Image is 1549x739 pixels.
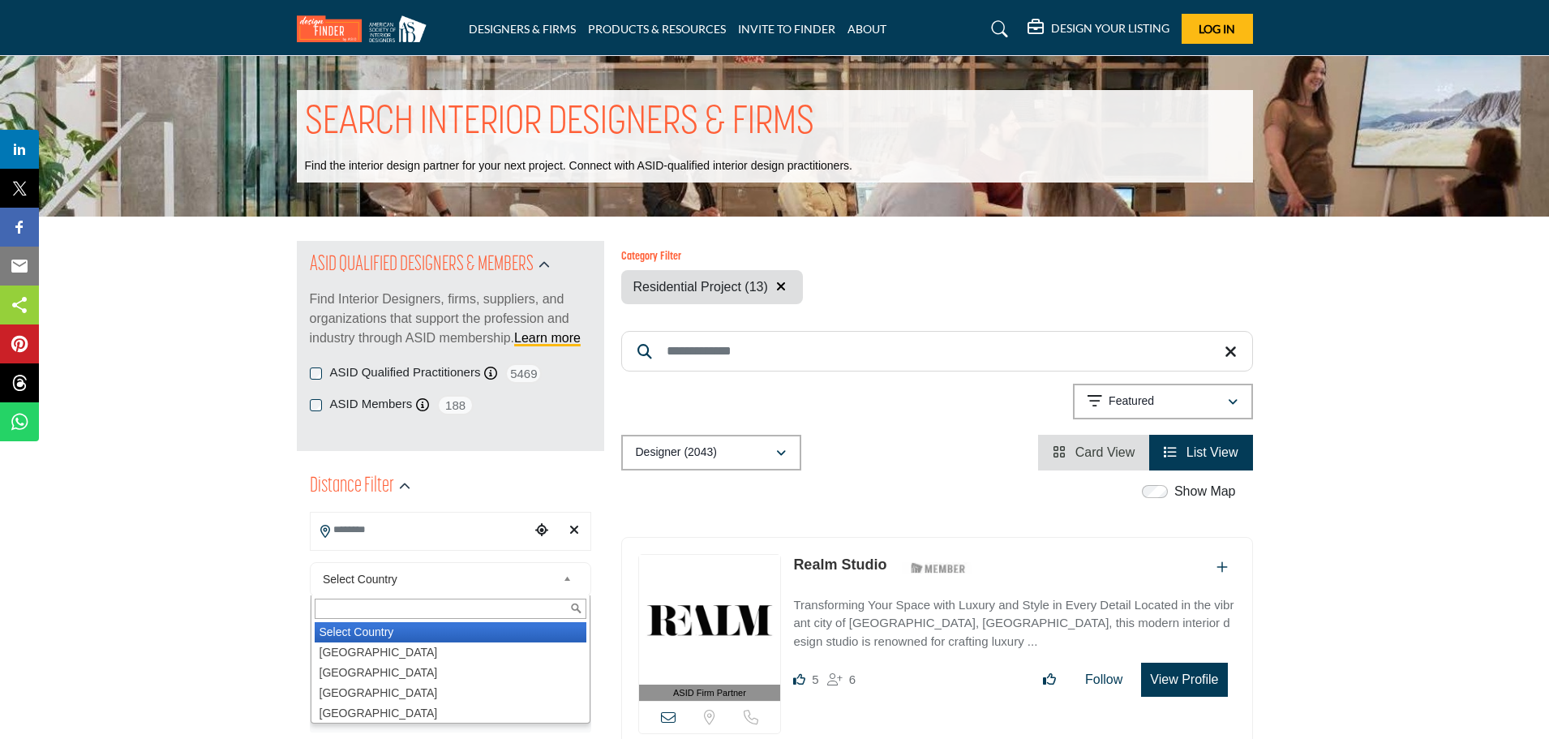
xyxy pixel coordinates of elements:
[310,472,394,501] h2: Distance Filter
[1028,19,1169,39] div: DESIGN YOUR LISTING
[621,331,1253,372] input: Search Keyword
[437,395,474,415] span: 188
[827,670,856,690] div: Followers
[1032,664,1066,696] button: Like listing
[793,673,805,685] i: Likes
[1186,445,1238,459] span: List View
[1149,435,1252,470] li: List View
[330,363,481,382] label: ASID Qualified Practitioners
[315,683,586,703] li: [GEOGRAPHIC_DATA]
[305,98,814,148] h1: SEARCH INTERIOR DESIGNERS & FIRMS
[738,22,835,36] a: INVITE TO FINDER
[1053,445,1135,459] a: View Card
[633,280,768,294] span: Residential Project (13)
[621,435,801,470] button: Designer (2043)
[315,663,586,683] li: [GEOGRAPHIC_DATA]
[514,331,581,345] a: Learn more
[673,686,746,700] span: ASID Firm Partner
[902,558,975,578] img: ASID Members Badge Icon
[310,399,322,411] input: ASID Members checkbox
[588,22,726,36] a: PRODUCTS & RESOURCES
[1109,393,1154,410] p: Featured
[1164,445,1238,459] a: View List
[1038,435,1149,470] li: Card View
[793,556,886,573] a: Realm Studio
[310,251,534,280] h2: ASID QUALIFIED DESIGNERS & MEMBERS
[1051,21,1169,36] h5: DESIGN YOUR LISTING
[310,367,322,380] input: ASID Qualified Practitioners checkbox
[315,642,586,663] li: [GEOGRAPHIC_DATA]
[1182,14,1253,44] button: Log In
[562,513,586,548] div: Clear search location
[636,445,717,461] p: Designer (2043)
[812,672,818,686] span: 5
[793,554,886,576] p: Realm Studio
[310,290,591,348] p: Find Interior Designers, firms, suppliers, and organizations that support the profession and indu...
[297,15,435,42] img: Site Logo
[315,622,586,642] li: Select Country
[847,22,886,36] a: ABOUT
[330,395,413,414] label: ASID Members
[311,514,530,546] input: Search Location
[323,569,556,589] span: Select Country
[315,599,586,619] input: Search Text
[1216,561,1228,574] a: Add To List
[849,672,856,686] span: 6
[1073,384,1253,419] button: Featured
[315,703,586,724] li: [GEOGRAPHIC_DATA]
[1141,663,1227,697] button: View Profile
[305,158,852,174] p: Find the interior design partner for your next project. Connect with ASID-qualified interior desi...
[793,596,1235,651] p: Transforming Your Space with Luxury and Style in Every Detail Located in the vibrant city of [GEO...
[1075,664,1133,696] button: Follow
[639,555,781,702] a: ASID Firm Partner
[505,363,542,384] span: 5469
[639,555,781,685] img: Realm Studio
[1199,22,1235,36] span: Log In
[469,22,576,36] a: DESIGNERS & FIRMS
[621,251,804,264] h6: Category Filter
[976,16,1019,42] a: Search
[530,513,554,548] div: Choose your current location
[793,586,1235,651] a: Transforming Your Space with Luxury and Style in Every Detail Located in the vibrant city of [GEO...
[1075,445,1135,459] span: Card View
[1174,482,1236,501] label: Show Map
